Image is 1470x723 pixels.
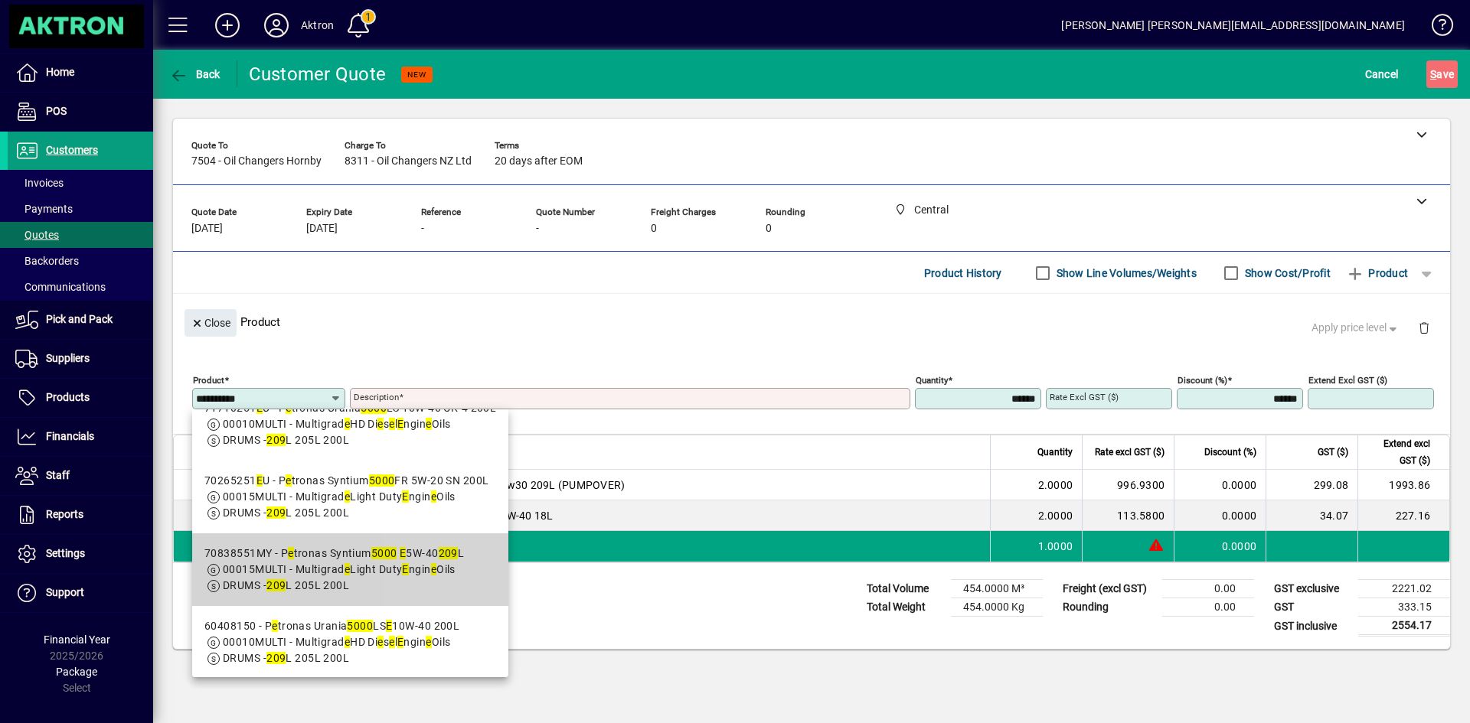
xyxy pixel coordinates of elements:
em: e [345,490,350,503]
span: Products [46,391,90,403]
mat-error: Required [354,409,898,425]
td: 2221.02 [1358,580,1450,598]
em: e [286,474,291,487]
span: DRUMS - L 205L 200L [223,579,349,591]
td: GST inclusive [1266,617,1358,636]
td: 454.0000 M³ [951,580,1043,598]
td: 299.08 [1266,470,1357,500]
a: Home [8,54,153,92]
a: Support [8,574,153,612]
em: 209 [266,506,286,519]
td: 0.00 [1162,598,1254,617]
span: Apply price level [1312,320,1400,336]
td: 333.15 [1358,598,1450,617]
td: 454.0000 Kg [951,598,1043,617]
span: 00015MULTI - Multigrad Light Duty ngin Oils [223,563,456,575]
span: 00010MULTI - Multigrad HD Di s l ngin Oils [223,636,450,648]
mat-label: Rate excl GST ($) [1050,392,1119,402]
button: Apply price level [1305,314,1406,342]
span: Financials [46,430,94,442]
app-page-header-button: Close [181,315,240,329]
button: Close [185,309,237,337]
mat-label: Description [354,392,399,402]
em: 209 [266,652,286,664]
span: 2.0000 [1038,508,1073,523]
span: Rate excl GST ($) [1095,444,1165,461]
mat-label: Product [193,375,224,386]
em: E [397,636,403,648]
mat-option: 70838551MY - Petronas Syntium 5000 E 5W-40 209L [192,533,508,606]
em: 5000 [369,474,395,487]
button: Delete [1406,309,1442,346]
span: GST ($) [1318,444,1348,461]
mat-option: 70265251EU - Petronas Syntium 5000 FR 5W-20 SN 200L [192,461,508,533]
span: DRUMS - L 205L 200L [223,434,349,446]
span: 00010MULTI - Multigrad HD Di s l ngin Oils [223,418,450,430]
a: Products [8,379,153,417]
span: NEW [407,70,426,80]
td: GST exclusive [1266,580,1358,598]
td: Total Weight [859,598,951,617]
app-page-header-button: Delete [1406,321,1442,334]
em: 209 [266,434,286,446]
button: Save [1426,60,1458,88]
div: Aktron [301,13,334,37]
a: Payments [8,196,153,222]
em: E [256,474,263,487]
span: Extend excl GST ($) [1367,435,1430,469]
span: 1.0000 [1038,539,1073,554]
label: Show Line Volumes/Weights [1053,265,1197,281]
td: 34.07 [1266,500,1357,531]
td: 0.0000 [1174,470,1266,500]
em: E [386,620,392,632]
em: E [402,563,408,575]
a: Staff [8,457,153,495]
span: Discount (%) [1204,444,1256,461]
a: Backorders [8,248,153,274]
div: 113.5800 [1092,508,1165,523]
span: Support [46,586,84,598]
span: Home [46,66,74,78]
a: Settings [8,535,153,573]
em: e [426,636,431,648]
span: [DATE] [191,223,223,235]
div: 70265251 U - P tronas Syntium FR 5W-20 SN 200L [204,473,488,489]
em: e [345,563,350,575]
span: 0 [766,223,772,235]
em: E [402,490,408,503]
span: POS [46,105,67,117]
mat-label: Discount (%) [1178,375,1227,386]
button: Cancel [1361,60,1403,88]
div: 70838551MY - P tronas Syntium 5W-40 L [204,546,464,562]
label: Show Cost/Profit [1242,265,1331,281]
em: e [272,620,277,632]
em: e [426,418,431,430]
span: - [421,223,424,235]
div: Customer Quote [249,62,387,86]
em: E [397,418,403,430]
span: Financial Year [44,633,110,646]
span: Communications [15,281,106,293]
a: Financials [8,418,153,456]
span: 00015MULTI - Multigrad Light Duty ngin Oils [223,490,456,503]
span: ave [1430,62,1454,86]
em: 5000 [371,547,397,559]
td: GST [1266,598,1358,617]
span: Product History [924,261,1002,285]
em: e [345,636,350,648]
span: 2.0000 [1038,477,1073,493]
div: [PERSON_NAME] [PERSON_NAME][EMAIL_ADDRESS][DOMAIN_NAME] [1061,13,1405,37]
div: 60408150 - P tronas Urania LS 10W-40 200L [204,618,459,634]
mat-label: Quantity [916,375,948,386]
app-page-header-button: Back [153,60,237,88]
span: 20 days after EOM [495,155,583,168]
button: Product History [918,259,1008,287]
em: e [377,418,383,430]
span: [DATE] [306,223,338,235]
em: 5000 [347,620,373,632]
em: e [389,636,394,648]
td: 0.0000 [1174,500,1266,531]
span: Invoices [15,177,64,189]
td: Freight (excl GST) [1055,580,1162,598]
a: Knowledge Base [1420,3,1451,53]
